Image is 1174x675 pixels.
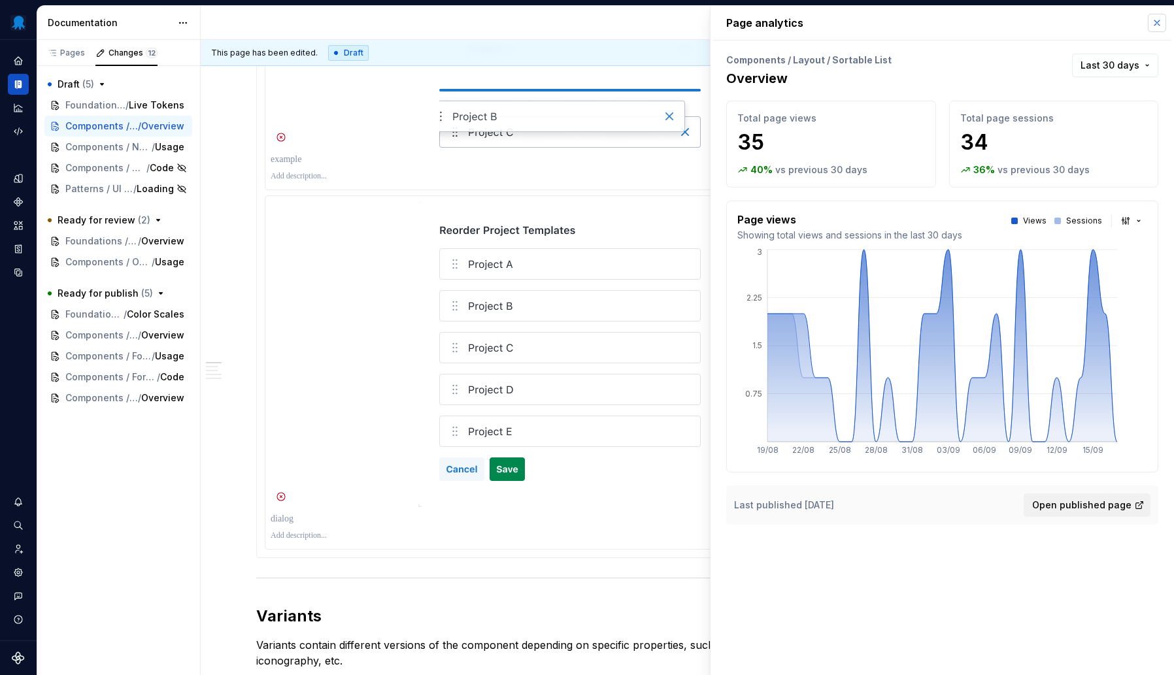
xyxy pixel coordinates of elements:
span: Code [150,161,174,174]
button: Draft (5) [44,74,192,95]
a: Components / Form Elements / Text Field/Overview [44,325,192,346]
a: Design tokens [8,168,29,189]
tspan: 3 [757,247,762,257]
span: Usage [155,255,184,269]
a: Invite team [8,538,29,559]
button: Last 30 days [1072,54,1158,77]
span: / [138,235,141,248]
p: 40 % [750,163,773,176]
tspan: 31/08 [901,445,923,455]
tspan: 0.75 [745,389,762,399]
a: Analytics [8,97,29,118]
p: Total page views [737,112,925,125]
button: Notifications [8,491,29,512]
span: Components / Overlays / Dialog [65,255,152,269]
span: Components / Form Elements / Text Field [65,370,157,384]
span: / [138,329,141,342]
span: Foundations / Color [65,99,126,112]
span: Foundations / Color [65,308,124,321]
a: Components / Form Elements / Text Field/Usage [44,346,192,367]
a: Assets [8,215,29,236]
p: Page views [737,212,962,227]
a: Home [8,50,29,71]
p: Showing total views and sessions in the last 30 days [737,229,962,242]
a: Code automation [8,121,29,142]
button: Open published page [1024,493,1150,517]
span: Components / Overlays / Dialog [65,391,138,404]
a: Components / Navigation / Pagination/Usage [44,137,192,157]
a: Components / Overlays / Dialog/Code [44,157,192,178]
tspan: 22/08 [792,445,814,455]
p: Last published [DATE] [734,499,834,512]
span: Ready for publish [58,287,153,300]
a: Documentation [8,74,29,95]
p: Views [1023,216,1047,226]
p: Components / Layout / Sortable List [726,54,892,67]
span: ( 5 ) [141,288,153,299]
p: Page analytics [726,6,1158,40]
tspan: 19/08 [757,445,779,455]
div: Changes [109,48,158,58]
a: Patterns / UI Patterns/Loading [44,178,192,199]
span: Patterns / UI Patterns [65,182,133,195]
a: Components [8,191,29,212]
span: / [126,99,129,112]
button: Search ⌘K [8,515,29,536]
span: / [146,161,150,174]
span: / [152,140,155,154]
span: / [124,308,127,321]
span: Last 30 days [1081,59,1139,72]
p: 34 [960,129,1148,156]
tspan: 2.25 [746,293,762,303]
div: Draft [328,45,369,61]
span: / [152,255,155,269]
tspan: 25/08 [829,445,851,455]
span: Ready for review [58,214,150,227]
p: vs previous 30 days [775,163,867,176]
div: Pages [47,48,85,58]
p: vs previous 30 days [998,163,1090,176]
span: / [133,182,137,195]
p: Sessions [1066,216,1102,226]
span: Live Tokens [129,99,184,112]
span: Color Scales [127,308,184,321]
span: Code [160,370,184,384]
a: Settings [8,562,29,583]
button: Ready for publish (5) [44,283,192,304]
a: Foundations / Color/Overview [44,231,192,252]
span: Components / Overlays / Dialog [65,161,146,174]
a: Data sources [8,262,29,283]
span: Components / Layout / Sortable List [65,120,138,133]
p: Overview [726,69,892,88]
span: Draft [58,78,94,91]
p: Variants contain different versions of the component depending on specific properties, such as st... [256,637,884,668]
span: Overview [141,329,184,342]
span: / [157,370,160,384]
span: Components / Navigation / Pagination [65,140,152,154]
h2: Variants [256,606,884,627]
tspan: 03/09 [937,445,960,455]
span: This page has been edited. [211,48,318,58]
span: Overview [141,391,184,404]
p: Total page sessions [960,112,1148,125]
div: Contact support [8,585,29,606]
tspan: 06/09 [973,445,996,455]
svg: Supernova Logo [12,651,25,665]
a: Foundations / Color/Color Scales [44,304,192,325]
span: ( 2 ) [138,214,150,225]
a: Storybook stories [8,239,29,259]
a: Components / Overlays / Dialog/Usage [44,252,192,272]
